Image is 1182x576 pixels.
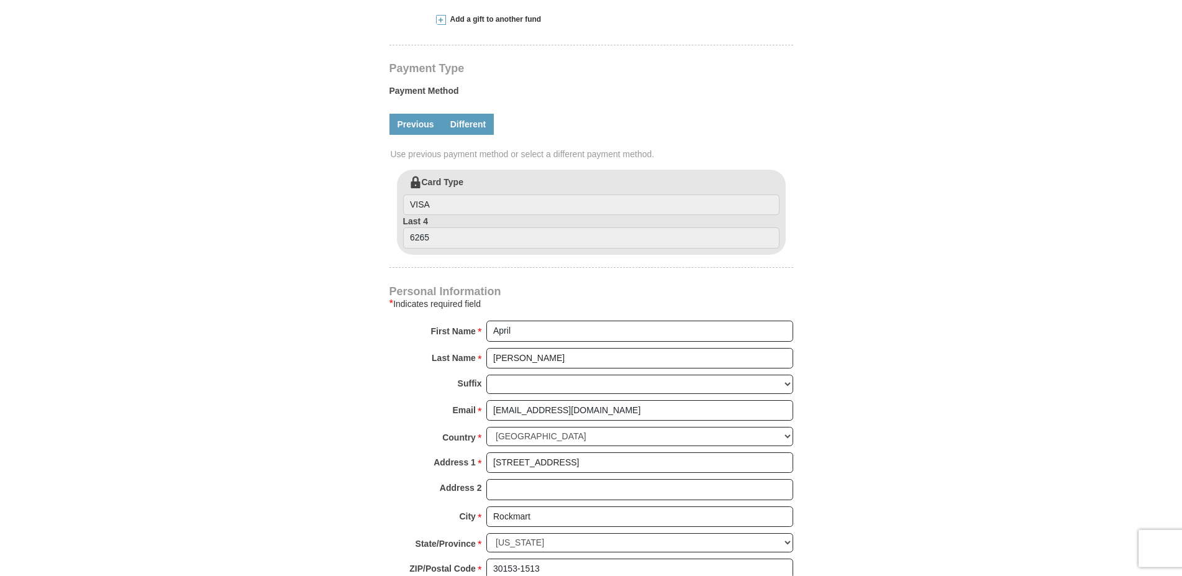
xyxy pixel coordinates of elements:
[391,148,794,160] span: Use previous payment method or select a different payment method.
[403,215,780,249] label: Last 4
[440,479,482,496] strong: Address 2
[389,63,793,73] h4: Payment Type
[389,85,793,103] label: Payment Method
[442,429,476,446] strong: Country
[442,114,494,135] a: Different
[403,227,780,249] input: Last 4
[431,322,476,340] strong: First Name
[389,286,793,296] h4: Personal Information
[403,176,780,216] label: Card Type
[389,296,793,311] div: Indicates required field
[403,194,780,216] input: Card Type
[389,114,442,135] a: Previous
[458,375,482,392] strong: Suffix
[446,14,542,25] span: Add a gift to another fund
[416,535,476,552] strong: State/Province
[453,401,476,419] strong: Email
[459,508,475,525] strong: City
[434,454,476,471] strong: Address 1
[432,349,476,367] strong: Last Name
